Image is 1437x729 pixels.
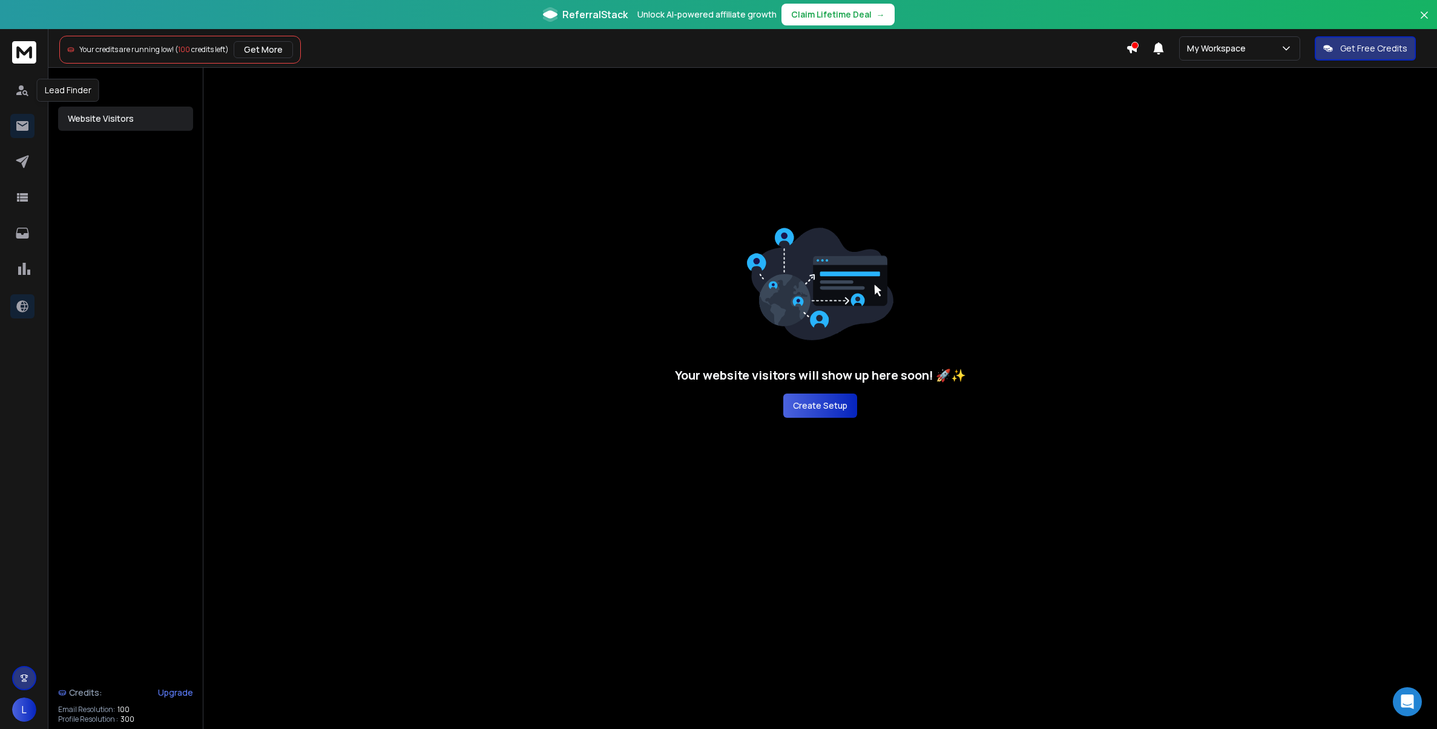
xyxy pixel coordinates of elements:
[178,44,190,54] span: 100
[781,4,895,25] button: Claim Lifetime Deal→
[158,687,193,699] div: Upgrade
[783,394,857,418] button: Create Setup
[58,705,115,714] p: Email Resolution:
[117,705,130,714] span: 100
[1187,42,1251,54] p: My Workspace
[37,79,99,102] div: Lead Finder
[120,714,134,724] span: 300
[1315,36,1416,61] button: Get Free Credits
[1416,7,1432,36] button: Close banner
[1340,42,1407,54] p: Get Free Credits
[637,8,777,21] p: Unlock AI-powered affiliate growth
[12,698,36,722] button: L
[1393,687,1422,716] div: Open Intercom Messenger
[58,714,118,724] p: Profile Resolution :
[234,41,293,58] button: Get More
[69,687,102,699] span: Credits:
[876,8,885,21] span: →
[58,681,193,705] a: Credits:Upgrade
[58,107,193,131] button: Website Visitors
[58,78,193,102] button: Setup
[79,44,174,54] span: Your credits are running low!
[175,44,229,54] span: ( credits left)
[675,367,966,384] h3: Your website visitors will show up here soon! 🚀✨
[562,7,628,22] span: ReferralStack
